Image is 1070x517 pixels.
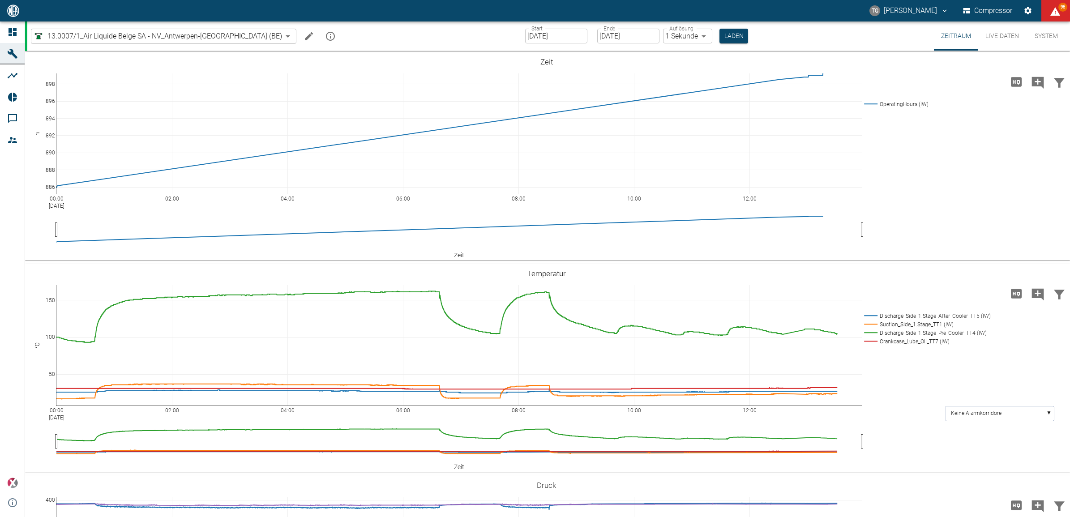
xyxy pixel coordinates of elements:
[525,29,587,43] input: DD.MM.YYYY
[603,25,615,32] label: Ende
[47,31,282,41] span: 13.0007/1_Air Liquide Belge SA - NV_Antwerpen-[GEOGRAPHIC_DATA] (BE)
[321,27,339,45] button: mission info
[1020,3,1036,19] button: Einstellungen
[719,29,748,43] button: Laden
[1006,289,1027,297] span: Hohe Auflösung
[597,29,659,43] input: DD.MM.YYYY
[868,3,950,19] button: thomas.gregoir@neuman-esser.com
[869,5,880,16] div: TG
[1006,77,1027,85] span: Hohe Auflösung
[300,27,318,45] button: Machine bearbeiten
[6,4,20,17] img: logo
[1049,282,1070,305] button: Daten filtern
[1027,282,1049,305] button: Kommentar hinzufügen
[1006,500,1027,509] span: Hohe Auflösung
[1027,494,1049,517] button: Kommentar hinzufügen
[978,21,1026,51] button: Live-Daten
[1049,494,1070,517] button: Daten filtern
[663,29,712,43] div: 1 Sekunde
[1027,70,1049,94] button: Kommentar hinzufügen
[934,21,978,51] button: Zeitraum
[1049,70,1070,94] button: Daten filtern
[590,31,595,41] p: –
[7,478,18,488] img: Xplore Logo
[1026,21,1066,51] button: System
[951,410,1002,416] text: Keine Alarmkorridore
[669,25,693,32] label: Auflösung
[531,25,543,32] label: Start
[1058,3,1067,12] span: 96
[33,31,282,42] a: 13.0007/1_Air Liquide Belge SA - NV_Antwerpen-[GEOGRAPHIC_DATA] (BE)
[961,3,1014,19] button: Compressor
